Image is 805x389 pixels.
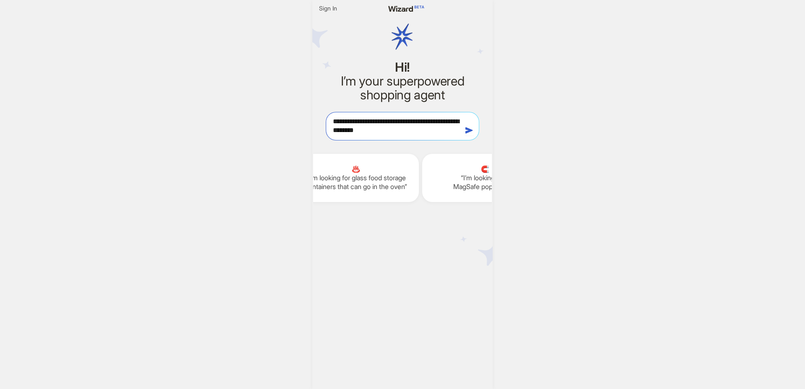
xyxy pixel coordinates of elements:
[319,5,337,12] span: Sign In
[377,3,428,70] img: wizard logo
[429,165,541,174] span: 🧲
[293,154,419,202] div: ♨️I’m looking for glass food storage containers that can go in the oven
[326,74,479,102] h2: I’m your superpowered shopping agent
[300,165,412,174] span: ♨️
[300,174,412,191] q: I’m looking for glass food storage containers that can go in the oven
[429,174,541,191] q: I’m looking for a MagSafe pop socket
[316,3,340,13] button: Sign In
[326,60,479,74] h1: Hi!
[422,154,548,202] div: 🧲I’m looking for a MagSafe pop socket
